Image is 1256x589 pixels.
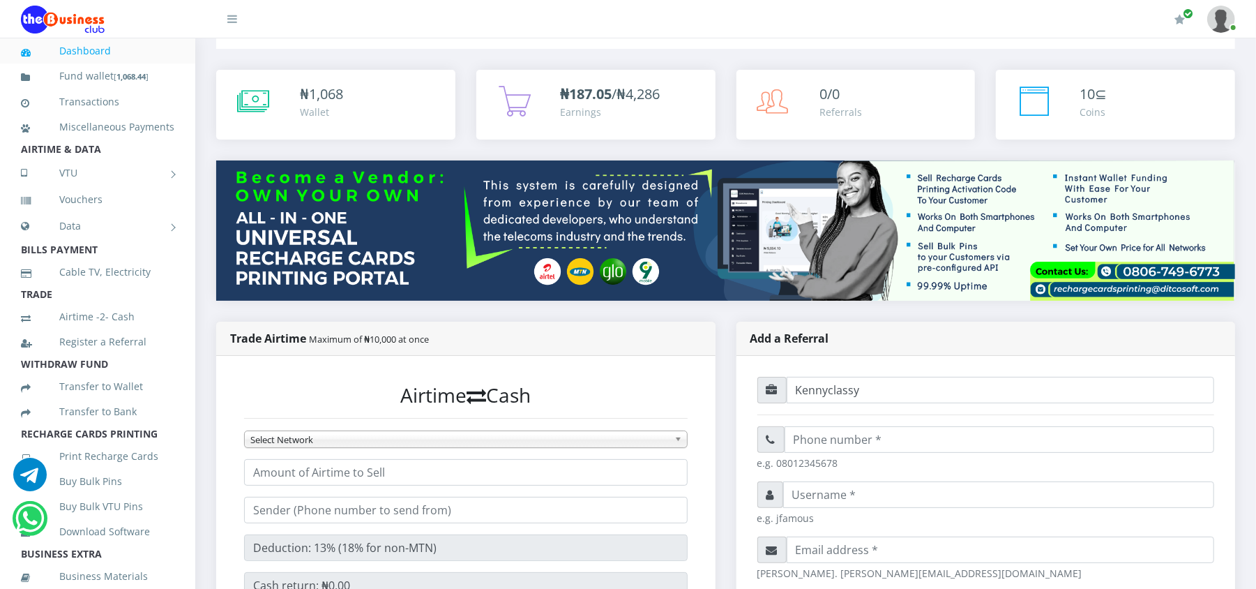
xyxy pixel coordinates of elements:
[757,511,1215,525] small: e.g. jfamous
[250,431,669,448] span: Select Network
[757,456,1215,470] small: e.g. 08012345678
[13,468,47,491] a: Chat for support
[21,156,174,191] a: VTU
[476,70,716,140] a: ₦187.05/₦4,286 Earnings
[21,516,174,548] a: Download Software
[560,84,612,103] b: ₦187.05
[1080,84,1107,105] div: ⊆
[216,70,455,140] a: ₦1,068 Wallet
[21,209,174,244] a: Data
[736,70,976,140] a: 0/0 Referrals
[216,161,1235,300] img: multitenant_rcp.png
[230,331,306,346] strong: Trade Airtime
[21,371,174,403] a: Transfer to Wallet
[21,184,174,216] a: Vouchers
[820,84,840,103] span: 0/0
[21,440,174,472] a: Print Recharge Cards
[21,111,174,143] a: Miscellaneous Payments
[21,35,174,67] a: Dashboard
[21,60,174,93] a: Fund wallet[1,068.44]
[560,84,660,103] span: /₦4,286
[785,426,1215,453] input: Phone number *
[757,566,1215,581] small: [PERSON_NAME]. [PERSON_NAME][EMAIL_ADDRESS][DOMAIN_NAME]
[560,105,660,119] div: Earnings
[783,482,1215,508] input: Username *
[1080,105,1107,119] div: Coins
[1080,84,1095,103] span: 10
[1174,14,1185,25] i: Renew/Upgrade Subscription
[116,71,146,82] b: 1,068.44
[21,256,174,288] a: Cable TV, Electricity
[787,377,1215,403] input: Referral ID (username)
[21,326,174,358] a: Register a Referral
[309,84,343,103] span: 1,068
[300,105,343,119] div: Wallet
[16,512,45,535] a: Chat for support
[21,301,174,333] a: Airtime -2- Cash
[1183,8,1193,19] span: Renew/Upgrade Subscription
[244,497,688,523] input: Sender (Phone number to send from)
[21,465,174,498] a: Buy Bulk Pins
[21,396,174,428] a: Transfer to Bank
[309,333,429,345] small: Maximum of ₦10,000 at once
[21,491,174,523] a: Buy Bulk VTU Pins
[820,105,863,119] div: Referrals
[21,6,105,33] img: Logo
[787,537,1215,563] input: Email address *
[1207,6,1235,33] img: User
[244,459,688,486] input: Amount of Airtime to Sell
[300,84,343,105] div: ₦
[21,86,174,118] a: Transactions
[114,71,149,82] small: [ ]
[244,384,688,408] h3: Airtime Cash
[750,331,829,346] strong: Add a Referral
